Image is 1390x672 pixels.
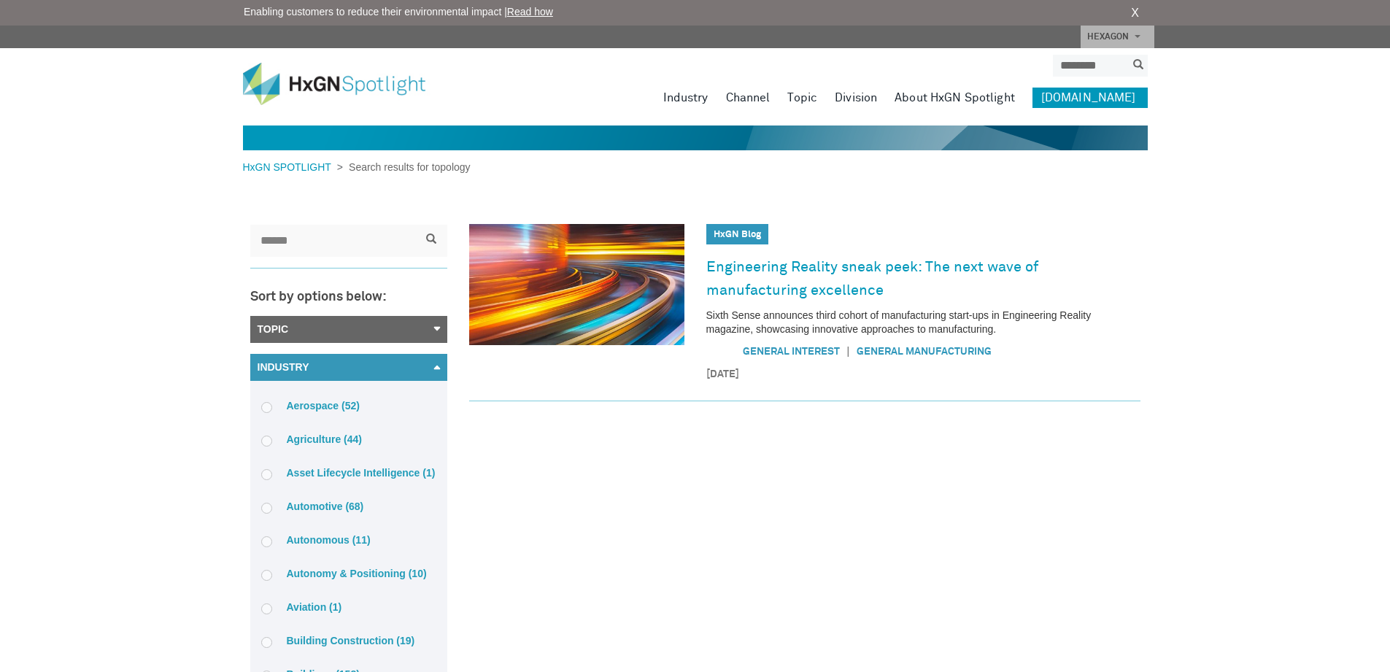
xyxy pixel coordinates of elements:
a: HxGN Blog [714,230,761,239]
label: Agriculture (44) [261,433,436,446]
a: General manufacturing [857,347,992,357]
a: HxGN SPOTLIGHT [243,161,337,173]
label: Aviation (1) [261,600,436,614]
a: General Interest [743,347,840,357]
label: Autonomous (11) [261,533,436,547]
img: HxGN Spotlight [243,63,447,105]
h3: Sort by options below: [250,290,447,305]
a: Topic [787,88,817,108]
a: About HxGN Spotlight [895,88,1015,108]
a: Topic [250,316,447,343]
label: Automotive (68) [261,500,436,513]
label: Asset Lifecycle Intelligence (1) [261,466,436,479]
img: Engineering Reality sneak peek: The next wave of manufacturing excellence [469,224,684,345]
a: X [1131,4,1139,22]
a: Industry [663,88,708,108]
a: Channel [726,88,771,108]
div: > [243,160,471,175]
a: [DOMAIN_NAME] [1032,88,1148,108]
label: Aerospace (52) [261,399,436,412]
p: Sixth Sense announces third cohort of manufacturing start-ups in Engineering Reality magazine, sh... [706,309,1140,336]
a: Industry [250,354,447,381]
time: [DATE] [706,367,1140,382]
label: Autonomy & Positioning (10) [261,567,436,580]
span: Enabling customers to reduce their environmental impact | [244,4,553,20]
span: | [840,344,857,359]
a: HEXAGON [1081,26,1154,48]
span: Search results for topology [343,161,471,173]
a: Division [835,88,877,108]
label: Building Construction (19) [261,634,436,647]
a: Engineering Reality sneak peek: The next wave of manufacturing excellence [706,255,1140,303]
a: Read how [507,6,553,18]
